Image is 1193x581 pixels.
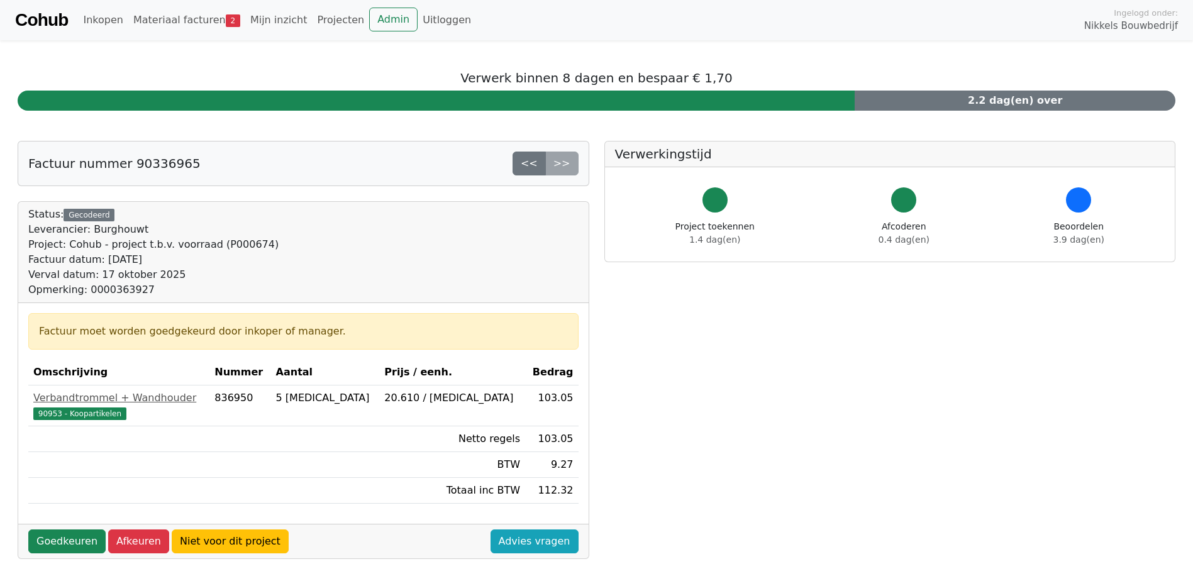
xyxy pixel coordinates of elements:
th: Prijs / eenh. [379,360,525,385]
td: Netto regels [379,426,525,452]
th: Bedrag [525,360,578,385]
a: Cohub [15,5,68,35]
div: Verval datum: 17 oktober 2025 [28,267,279,282]
span: 0.4 dag(en) [879,235,929,245]
div: 20.610 / [MEDICAL_DATA] [384,390,520,406]
th: Aantal [271,360,380,385]
div: Project: Cohub - project t.b.v. voorraad (P000674) [28,237,279,252]
td: 103.05 [525,426,578,452]
span: 1.4 dag(en) [689,235,740,245]
h5: Verwerkingstijd [615,147,1165,162]
span: Nikkels Bouwbedrijf [1084,19,1178,33]
span: Ingelogd onder: [1114,7,1178,19]
div: 2.2 dag(en) over [855,91,1175,111]
div: Afcoderen [879,220,929,246]
td: 112.32 [525,478,578,504]
a: Inkopen [78,8,128,33]
div: 5 [MEDICAL_DATA] [276,390,375,406]
td: 836950 [209,385,270,426]
h5: Factuur nummer 90336965 [28,156,201,171]
a: Projecten [312,8,369,33]
div: Opmerking: 0000363927 [28,282,279,297]
span: 3.9 dag(en) [1053,235,1104,245]
a: Advies vragen [491,529,579,553]
div: Factuur datum: [DATE] [28,252,279,267]
span: 2 [226,14,240,27]
a: Mijn inzicht [245,8,313,33]
th: Omschrijving [28,360,209,385]
span: 90953 - Koopartikelen [33,407,126,420]
div: Beoordelen [1053,220,1104,246]
div: Leverancier: Burghouwt [28,222,279,237]
td: 9.27 [525,452,578,478]
a: Admin [369,8,418,31]
td: BTW [379,452,525,478]
td: Totaal inc BTW [379,478,525,504]
th: Nummer [209,360,270,385]
a: Materiaal facturen2 [128,8,245,33]
a: Afkeuren [108,529,169,553]
a: << [513,152,546,175]
div: Factuur moet worden goedgekeurd door inkoper of manager. [39,324,568,339]
td: 103.05 [525,385,578,426]
a: Goedkeuren [28,529,106,553]
a: Uitloggen [418,8,476,33]
div: Project toekennen [675,220,755,246]
h5: Verwerk binnen 8 dagen en bespaar € 1,70 [18,70,1175,86]
div: Gecodeerd [64,209,114,221]
div: Status: [28,207,279,297]
a: Niet voor dit project [172,529,289,553]
a: Verbandtrommel + Wandhouder90953 - Koopartikelen [33,390,204,421]
div: Verbandtrommel + Wandhouder [33,390,204,406]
